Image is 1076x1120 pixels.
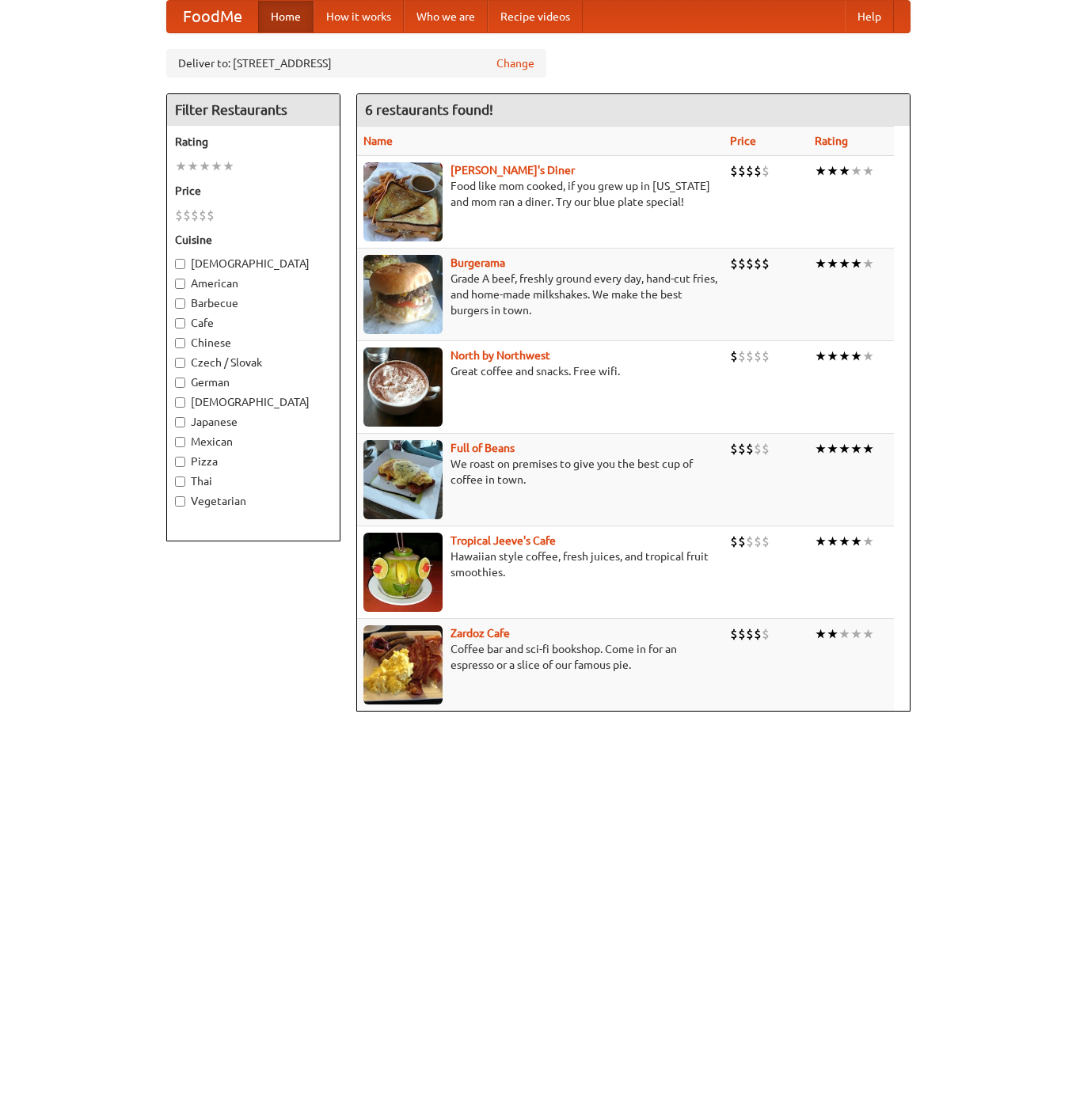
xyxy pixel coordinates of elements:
[738,255,746,272] li: $
[175,335,332,351] label: Chinese
[746,533,754,550] li: $
[815,533,827,550] li: ★
[738,440,746,457] li: $
[862,255,874,272] li: ★
[730,440,738,457] li: $
[451,256,505,269] a: Burgerama
[363,178,717,210] p: Food like mom cooked, if you grew up in [US_STATE] and mom ran a diner. Try our blue plate special!
[730,625,738,643] li: $
[730,135,756,147] a: Price
[746,347,754,365] li: $
[191,207,199,224] li: $
[815,625,827,643] li: ★
[175,259,185,269] input: [DEMOGRAPHIC_DATA]
[838,625,850,643] li: ★
[827,162,838,180] li: ★
[738,533,746,550] li: $
[363,162,443,241] img: sallys.jpg
[451,442,515,454] a: Full of Beans
[451,349,550,362] b: North by Northwest
[175,275,332,291] label: American
[862,347,874,365] li: ★
[175,437,185,447] input: Mexican
[730,255,738,272] li: $
[175,358,185,368] input: Czech / Slovak
[838,347,850,365] li: ★
[746,255,754,272] li: $
[488,1,583,32] a: Recipe videos
[175,374,332,390] label: German
[827,625,838,643] li: ★
[363,255,443,334] img: burgerama.jpg
[211,158,222,175] li: ★
[827,440,838,457] li: ★
[175,473,332,489] label: Thai
[451,164,575,177] a: [PERSON_NAME]'s Diner
[850,162,862,180] li: ★
[314,1,404,32] a: How it works
[175,476,185,487] input: Thai
[746,162,754,180] li: $
[175,417,185,427] input: Japanese
[815,162,827,180] li: ★
[730,347,738,365] li: $
[363,135,393,147] a: Name
[738,625,746,643] li: $
[363,363,717,379] p: Great coffee and snacks. Free wifi.
[404,1,488,32] a: Who we are
[175,279,185,289] input: American
[754,440,762,457] li: $
[175,454,332,469] label: Pizza
[762,255,770,272] li: $
[762,533,770,550] li: $
[738,347,746,365] li: $
[175,434,332,450] label: Mexican
[175,355,332,370] label: Czech / Slovak
[363,347,443,427] img: north.jpg
[365,102,493,117] ng-pluralize: 6 restaurants found!
[167,1,258,32] a: FoodMe
[850,440,862,457] li: ★
[175,457,185,467] input: Pizza
[451,627,510,640] a: Zardoz Cafe
[827,347,838,365] li: ★
[175,207,183,224] li: $
[175,397,185,408] input: [DEMOGRAPHIC_DATA]
[838,533,850,550] li: ★
[730,162,738,180] li: $
[845,1,894,32] a: Help
[175,338,185,348] input: Chinese
[838,255,850,272] li: ★
[862,440,874,457] li: ★
[730,533,738,550] li: $
[187,158,199,175] li: ★
[175,496,185,507] input: Vegetarian
[363,549,717,580] p: Hawaiian style coffee, fresh juices, and tropical fruit smoothies.
[815,135,848,147] a: Rating
[199,158,211,175] li: ★
[838,162,850,180] li: ★
[496,55,534,71] a: Change
[838,440,850,457] li: ★
[762,162,770,180] li: $
[363,641,717,673] p: Coffee bar and sci-fi bookshop. Come in for an espresso or a slice of our famous pie.
[166,49,546,78] div: Deliver to: [STREET_ADDRESS]
[754,533,762,550] li: $
[850,347,862,365] li: ★
[175,394,332,410] label: [DEMOGRAPHIC_DATA]
[850,625,862,643] li: ★
[175,378,185,388] input: German
[175,298,185,309] input: Barbecue
[862,625,874,643] li: ★
[175,318,185,328] input: Cafe
[827,533,838,550] li: ★
[363,456,717,488] p: We roast on premises to give you the best cup of coffee in town.
[850,533,862,550] li: ★
[827,255,838,272] li: ★
[175,315,332,331] label: Cafe
[738,162,746,180] li: $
